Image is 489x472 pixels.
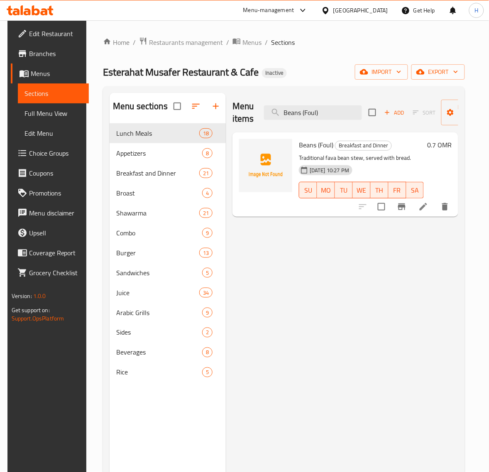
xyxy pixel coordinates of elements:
[29,49,83,59] span: Branches
[299,139,333,151] span: Beans (Foul)
[133,37,136,47] li: /
[29,268,83,278] span: Grocery Checklist
[24,108,83,118] span: Full Menu View
[306,166,352,174] span: [DATE] 10:27 PM
[116,328,202,337] div: Sides
[29,148,83,158] span: Choice Groups
[11,143,89,163] a: Choice Groups
[338,184,350,196] span: TU
[103,63,259,81] span: Esterahat Musafer Restaurant & Cafe
[206,96,226,116] button: Add section
[262,69,287,76] span: Inactive
[232,37,262,48] a: Menus
[200,169,212,177] span: 21
[202,268,213,278] div: items
[243,5,294,15] div: Menu-management
[203,369,212,377] span: 5
[11,263,89,283] a: Grocery Checklist
[371,182,389,198] button: TH
[199,288,213,298] div: items
[200,249,212,257] span: 13
[12,291,32,301] span: Version:
[202,308,213,318] div: items
[392,197,412,217] button: Branch-specific-item
[381,106,408,119] button: Add
[355,64,408,80] button: import
[116,168,199,178] span: Breakfast and Dinner
[110,223,226,243] div: Combo9
[435,197,455,217] button: delete
[11,64,89,83] a: Menus
[186,96,206,116] span: Sort sections
[110,183,226,203] div: Broast4
[333,6,388,15] div: [GEOGRAPHIC_DATA]
[11,183,89,203] a: Promotions
[200,130,212,137] span: 18
[11,44,89,64] a: Branches
[203,349,212,357] span: 8
[389,182,406,198] button: FR
[364,104,381,121] span: Select section
[103,37,130,47] a: Home
[24,88,83,98] span: Sections
[226,37,229,47] li: /
[271,37,295,47] span: Sections
[116,288,199,298] span: Juice
[29,188,83,198] span: Promotions
[116,248,199,258] span: Burger
[203,189,212,197] span: 4
[262,68,287,78] div: Inactive
[110,263,226,283] div: Sandwiches5
[202,367,213,377] div: items
[33,291,46,301] span: 1.0.0
[116,148,202,158] span: Appetizers
[299,153,424,163] p: Traditional fava bean stew, served with bread.
[203,329,212,337] span: 2
[18,103,89,123] a: Full Menu View
[116,128,199,138] span: Lunch Meals
[203,229,212,237] span: 9
[411,64,465,80] button: export
[116,268,202,278] div: Sandwiches
[29,228,83,238] span: Upsell
[149,37,223,47] span: Restaurants management
[383,108,406,117] span: Add
[110,362,226,382] div: Rice5
[381,106,408,119] span: Add item
[373,198,390,215] span: Select to update
[418,67,458,77] span: export
[199,168,213,178] div: items
[474,6,478,15] span: H
[356,184,367,196] span: WE
[12,305,50,315] span: Get support on:
[29,168,83,178] span: Coupons
[110,303,226,323] div: Arabic Grills9
[110,323,226,342] div: Sides2
[202,347,213,357] div: items
[110,243,226,263] div: Burger13
[232,100,254,125] h2: Menu items
[29,208,83,218] span: Menu disclaimer
[24,128,83,138] span: Edit Menu
[11,163,89,183] a: Coupons
[116,188,202,198] span: Broast
[110,120,226,386] nav: Menu sections
[110,123,226,143] div: Lunch Meals18
[18,83,89,103] a: Sections
[199,208,213,218] div: items
[299,182,317,198] button: SU
[11,203,89,223] a: Menu disclaimer
[116,367,202,377] span: Rice
[392,184,403,196] span: FR
[116,347,202,357] span: Beverages
[335,141,391,150] span: Breakfast and Dinner
[12,313,64,324] a: Support.OpsPlatform
[199,248,213,258] div: items
[31,68,83,78] span: Menus
[11,24,89,44] a: Edit Restaurant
